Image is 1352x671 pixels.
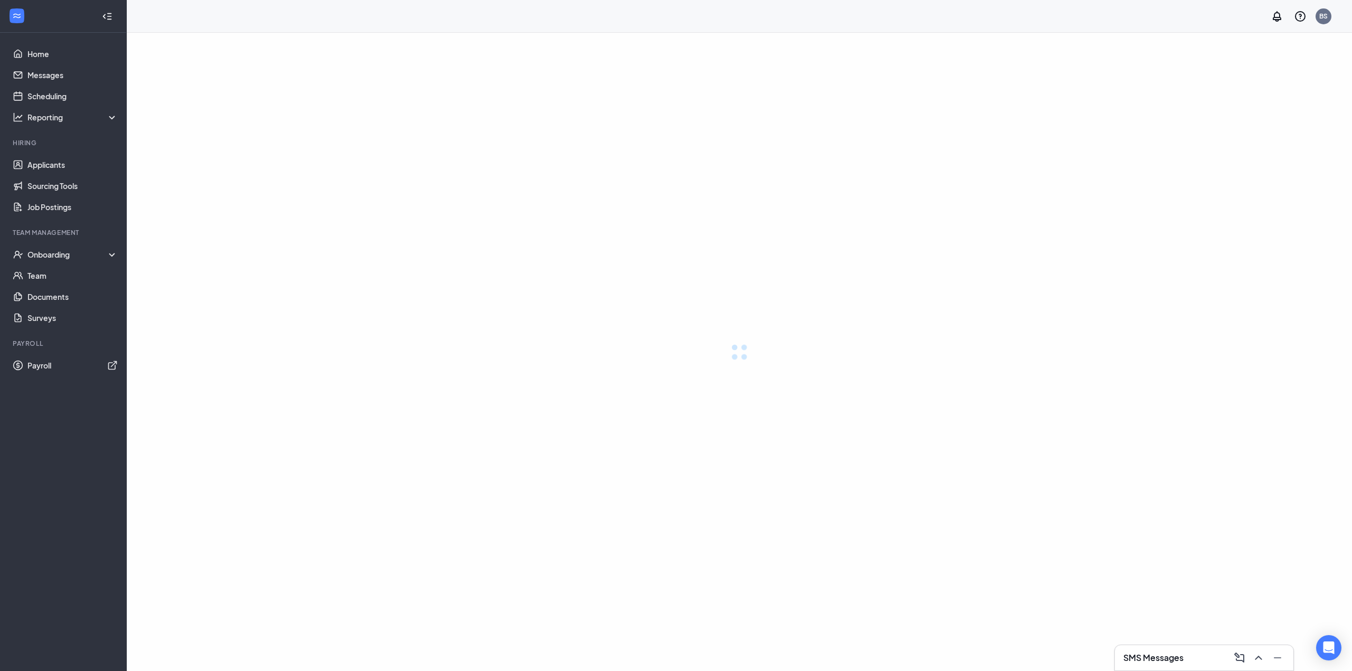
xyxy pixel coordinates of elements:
svg: Analysis [13,112,23,122]
a: Surveys [27,307,118,328]
svg: UserCheck [13,249,23,260]
svg: QuestionInfo [1294,10,1307,23]
a: Home [27,43,118,64]
svg: ChevronUp [1252,651,1265,664]
svg: Minimize [1271,651,1284,664]
svg: ComposeMessage [1233,651,1246,664]
div: Hiring [13,138,116,147]
a: Scheduling [27,86,118,107]
button: ChevronUp [1249,649,1266,666]
a: PayrollExternalLink [27,355,118,376]
svg: Collapse [102,11,112,22]
svg: Notifications [1271,10,1283,23]
a: Applicants [27,154,118,175]
div: Onboarding [27,249,118,260]
div: Reporting [27,112,118,122]
a: Sourcing Tools [27,175,118,196]
a: Messages [27,64,118,86]
a: Team [27,265,118,286]
div: Team Management [13,228,116,237]
svg: WorkstreamLogo [12,11,22,21]
h3: SMS Messages [1123,652,1184,664]
div: Open Intercom Messenger [1316,635,1341,660]
button: ComposeMessage [1230,649,1247,666]
button: Minimize [1268,649,1285,666]
div: Payroll [13,339,116,348]
a: Job Postings [27,196,118,218]
a: Documents [27,286,118,307]
div: BS [1319,12,1328,21]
